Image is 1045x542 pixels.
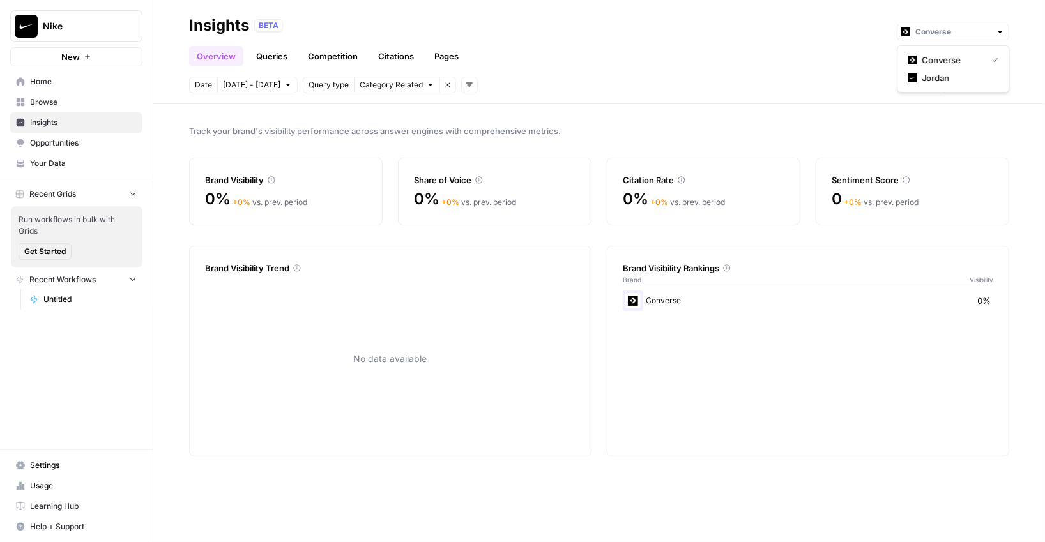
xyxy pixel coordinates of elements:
[970,275,993,285] span: Visibility
[24,289,142,310] a: Untitled
[233,197,251,207] span: + 0 %
[43,20,120,33] span: Nike
[10,92,142,112] a: Browse
[651,197,669,207] span: + 0 %
[205,262,576,275] div: Brand Visibility Trend
[10,112,142,133] a: Insights
[922,72,994,84] span: Jordan
[30,521,137,532] span: Help + Support
[922,54,982,66] span: Converse
[651,197,726,208] div: vs. prev. period
[844,197,919,208] div: vs. prev. period
[30,76,137,87] span: Home
[10,153,142,174] a: Your Data
[10,270,142,289] button: Recent Workflows
[233,197,308,208] div: vs. prev. period
[223,79,280,91] span: [DATE] - [DATE]
[832,189,842,209] span: 0
[442,197,460,207] span: + 0 %
[623,189,648,209] span: 0%
[254,19,283,32] div: BETA
[30,117,137,128] span: Insights
[844,197,862,207] span: + 0 %
[19,214,135,237] span: Run workflows in bulk with Grids
[354,77,439,93] button: Category Related
[19,243,72,260] button: Get Started
[10,496,142,516] a: Learning Hub
[427,46,466,66] a: Pages
[10,455,142,476] a: Settings
[205,189,231,209] span: 0%
[10,133,142,153] a: Opportunities
[623,174,784,186] div: Citation Rate
[30,137,137,149] span: Opportunities
[189,15,249,36] div: Insights
[30,96,137,108] span: Browse
[10,72,142,92] a: Home
[10,476,142,496] a: Usage
[414,174,576,186] div: Share of Voice
[360,79,423,91] span: Category Related
[370,46,422,66] a: Citations
[10,516,142,537] button: Help + Support
[61,50,80,63] span: New
[10,47,142,66] button: New
[248,46,295,66] a: Queries
[908,56,917,64] img: 98pvg6xmhl48rh8u19omcuwgtnfu
[442,197,517,208] div: vs. prev. period
[30,480,137,492] span: Usage
[300,46,365,66] a: Competition
[623,275,641,285] span: Brand
[915,26,991,38] input: Converse
[15,15,38,38] img: Nike Logo
[217,77,298,93] button: [DATE] - [DATE]
[10,184,142,204] button: Recent Grids
[30,460,137,471] span: Settings
[30,501,137,512] span: Learning Hub
[205,174,367,186] div: Brand Visibility
[623,262,993,275] div: Brand Visibility Rankings
[309,79,349,91] span: Query type
[195,79,212,91] span: Date
[29,188,76,200] span: Recent Grids
[30,158,137,169] span: Your Data
[43,294,137,305] span: Untitled
[189,124,1009,137] span: Track your brand's visibility performance across answer engines with comprehensive metrics.
[623,290,993,311] div: Converse
[24,246,66,257] span: Get Started
[625,293,641,308] img: 98pvg6xmhl48rh8u19omcuwgtnfu
[832,174,993,186] div: Sentiment Score
[414,189,439,209] span: 0%
[977,294,991,307] span: 0%
[908,73,917,82] img: mbxk6mdhxwmkdrm5bbkd541bcyn0
[10,10,142,42] button: Workspace: Nike
[189,46,243,66] a: Overview
[205,277,576,440] div: No data available
[29,274,96,285] span: Recent Workflows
